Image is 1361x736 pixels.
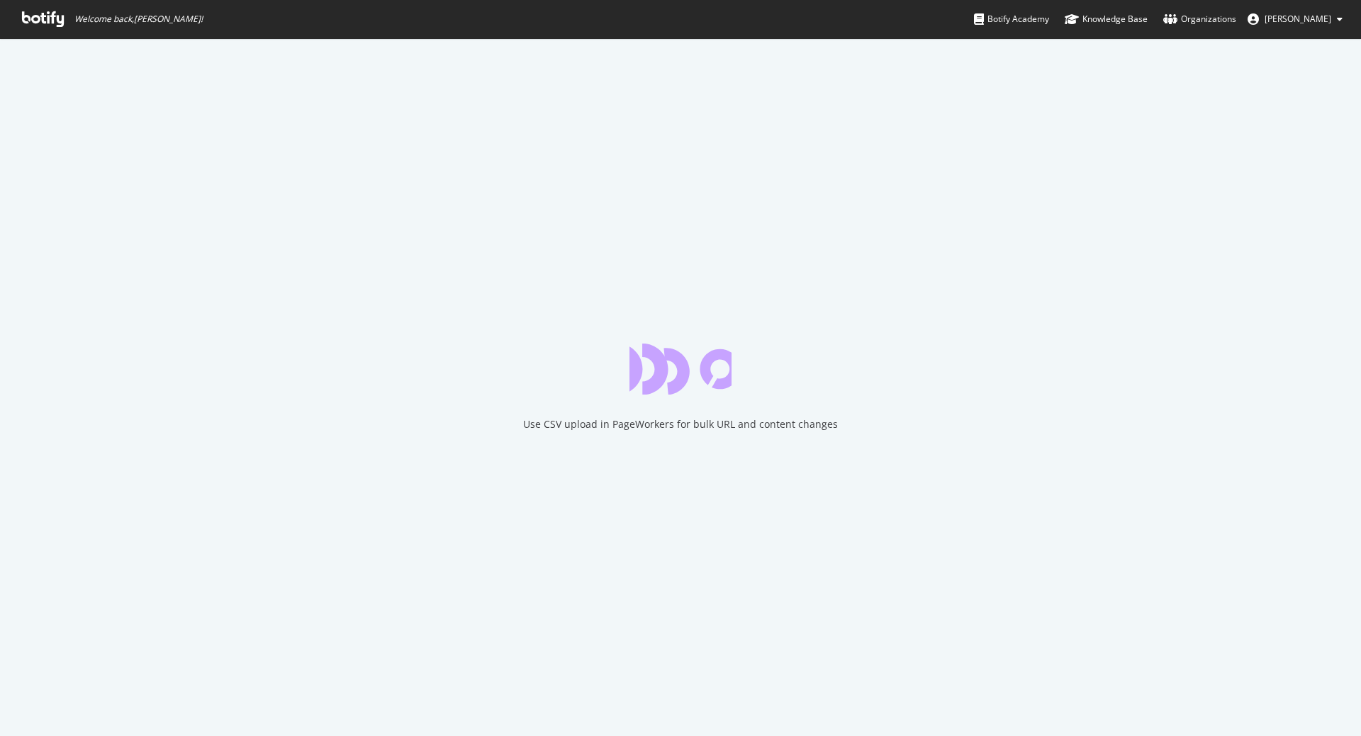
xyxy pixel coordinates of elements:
[523,417,838,431] div: Use CSV upload in PageWorkers for bulk URL and content changes
[1265,13,1331,25] span: Joanne Brickles
[1065,12,1148,26] div: Knowledge Base
[74,13,203,25] span: Welcome back, [PERSON_NAME] !
[974,12,1049,26] div: Botify Academy
[629,344,732,395] div: animation
[1163,12,1236,26] div: Organizations
[1236,8,1354,30] button: [PERSON_NAME]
